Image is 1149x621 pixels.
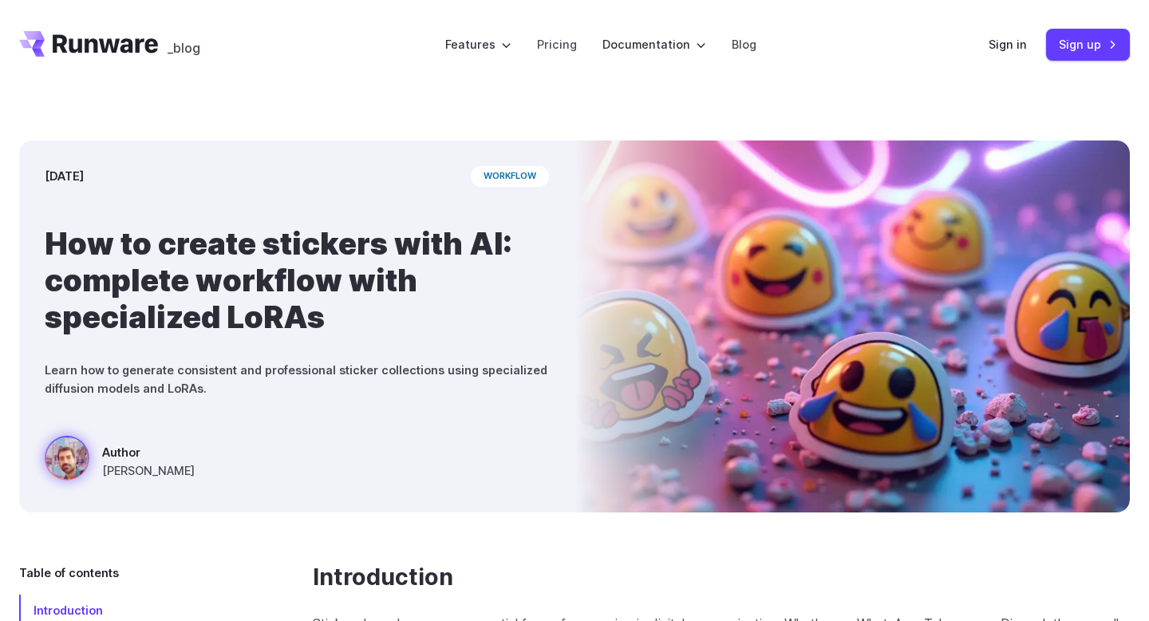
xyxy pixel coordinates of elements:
span: _blog [168,42,200,54]
a: A collection of vibrant, neon-style animal and nature stickers with a futuristic aesthetic Author... [45,436,195,487]
p: Learn how to generate consistent and professional sticker collections using specialized diffusion... [45,361,549,398]
a: Go to / [19,31,158,57]
a: _blog [168,31,200,57]
label: Features [445,35,511,53]
span: [PERSON_NAME] [102,461,195,480]
a: Blog [732,35,756,53]
span: workflow [471,166,549,187]
h1: How to create stickers with AI: complete workflow with specialized LoRAs [45,225,549,335]
span: Author [102,443,195,461]
a: Introduction [313,564,453,591]
img: A collection of vibrant, neon-style animal and nature stickers with a futuristic aesthetic [574,140,1130,512]
a: Sign in [989,35,1027,53]
time: [DATE] [45,167,84,185]
span: Table of contents [19,564,119,582]
span: Introduction [34,603,103,617]
label: Documentation [602,35,706,53]
a: Pricing [537,35,577,53]
a: Sign up [1046,29,1130,60]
